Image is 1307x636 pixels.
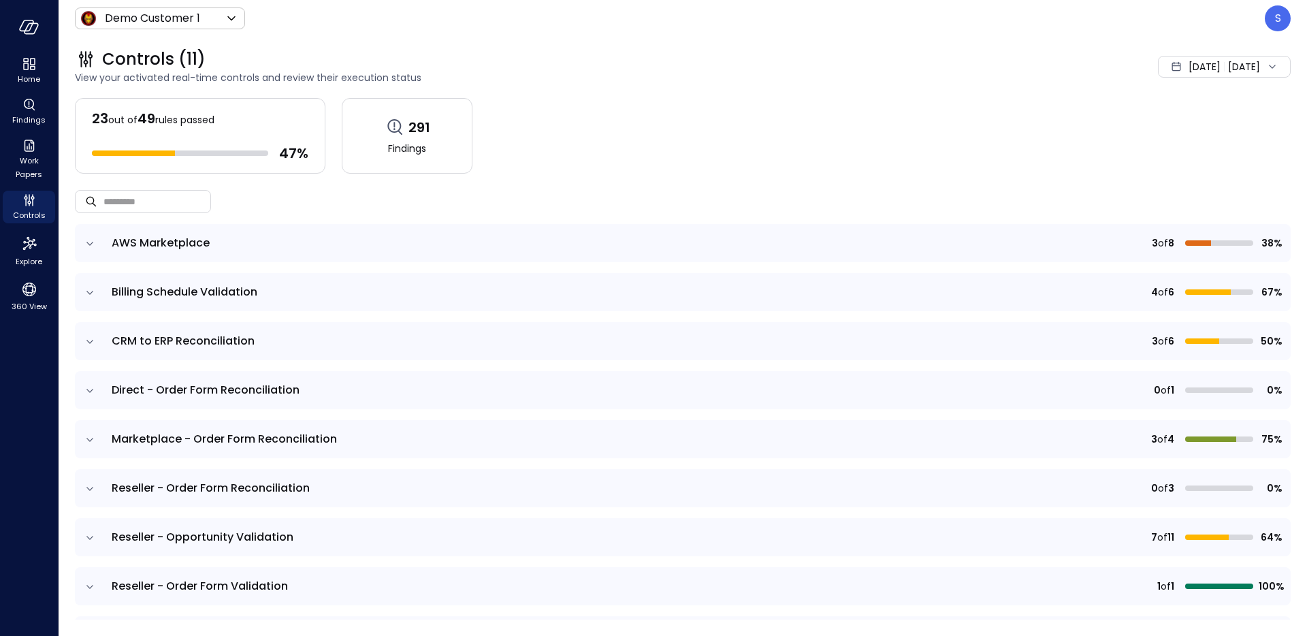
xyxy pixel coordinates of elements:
[1151,285,1158,300] span: 4
[8,154,50,181] span: Work Papers
[75,70,915,85] span: View your activated real-time controls and review their execution status
[1157,530,1167,545] span: of
[92,109,108,128] span: 23
[112,578,288,594] span: Reseller - Order Form Validation
[1151,530,1157,545] span: 7
[1161,579,1171,594] span: of
[1154,383,1161,398] span: 0
[80,10,97,27] img: Icon
[83,531,97,545] button: expand row
[1151,481,1158,496] span: 0
[3,278,55,315] div: 360 View
[138,109,155,128] span: 49
[1259,285,1282,300] span: 67%
[108,113,138,127] span: out of
[83,384,97,398] button: expand row
[3,232,55,270] div: Explore
[1259,432,1282,447] span: 75%
[1171,383,1174,398] span: 1
[3,136,55,182] div: Work Papers
[1259,383,1282,398] span: 0%
[1167,530,1174,545] span: 11
[1158,334,1168,349] span: of
[1152,334,1158,349] span: 3
[112,480,310,496] span: Reseller - Order Form Reconciliation
[155,113,214,127] span: rules passed
[1171,579,1174,594] span: 1
[112,529,293,545] span: Reseller - Opportunity Validation
[83,580,97,594] button: expand row
[12,300,47,313] span: 360 View
[1168,334,1174,349] span: 6
[112,382,300,398] span: Direct - Order Form Reconciliation
[1259,579,1282,594] span: 100%
[83,482,97,496] button: expand row
[1161,383,1171,398] span: of
[112,333,255,349] span: CRM to ERP Reconciliation
[112,235,210,251] span: AWS Marketplace
[388,141,426,156] span: Findings
[1158,285,1168,300] span: of
[3,191,55,223] div: Controls
[83,286,97,300] button: expand row
[408,118,430,136] span: 291
[3,95,55,128] div: Findings
[1265,5,1291,31] div: Steve Sovik
[83,335,97,349] button: expand row
[83,433,97,447] button: expand row
[1259,334,1282,349] span: 50%
[13,208,46,222] span: Controls
[18,72,40,86] span: Home
[1151,432,1157,447] span: 3
[1275,10,1281,27] p: S
[1259,236,1282,251] span: 38%
[1167,432,1174,447] span: 4
[1168,285,1174,300] span: 6
[1168,481,1174,496] span: 3
[16,255,42,268] span: Explore
[12,113,46,127] span: Findings
[1259,481,1282,496] span: 0%
[1259,530,1282,545] span: 64%
[1157,579,1161,594] span: 1
[1152,236,1158,251] span: 3
[112,284,257,300] span: Billing Schedule Validation
[83,237,97,251] button: expand row
[1158,481,1168,496] span: of
[1189,59,1221,74] span: [DATE]
[105,10,200,27] p: Demo Customer 1
[112,431,337,447] span: Marketplace - Order Form Reconciliation
[102,48,206,70] span: Controls (11)
[279,144,308,162] span: 47 %
[3,54,55,87] div: Home
[342,98,472,174] a: 291Findings
[1168,236,1174,251] span: 8
[1157,432,1167,447] span: of
[1158,236,1168,251] span: of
